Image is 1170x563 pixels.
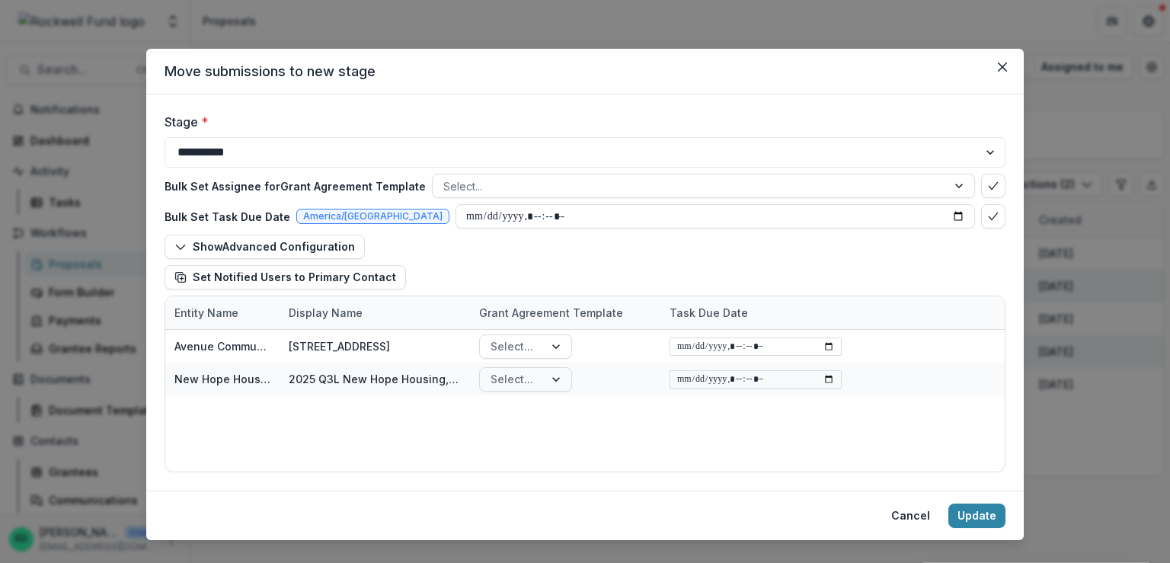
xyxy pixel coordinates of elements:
[289,371,461,387] div: 2025 Q3L New Hope Housing, Inc.
[174,338,270,354] div: Avenue Community Development Corporation
[660,296,851,329] div: Task Due Date
[165,235,365,259] button: ShowAdvanced Configuration
[280,296,470,329] div: Display Name
[660,305,757,321] div: Task Due Date
[470,305,632,321] div: Grant Agreement Template
[470,296,660,329] div: Grant Agreement Template
[165,296,280,329] div: Entity Name
[981,204,1005,229] button: bulk-confirm-option
[289,338,390,354] div: [STREET_ADDRESS]
[280,305,372,321] div: Display Name
[165,178,426,194] p: Bulk Set Assignee for Grant Agreement Template
[174,371,270,387] div: New Hope Housing, Inc.
[165,113,996,131] label: Stage
[882,504,939,528] button: Cancel
[981,174,1005,198] button: bulk-confirm-option
[303,211,443,222] span: America/[GEOGRAPHIC_DATA]
[165,265,406,289] button: Set Notified Users to Primary Contact
[948,504,1005,528] button: Update
[146,49,1024,94] header: Move submissions to new stage
[165,305,248,321] div: Entity Name
[990,55,1015,79] button: Close
[165,209,290,225] p: Bulk Set Task Due Date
